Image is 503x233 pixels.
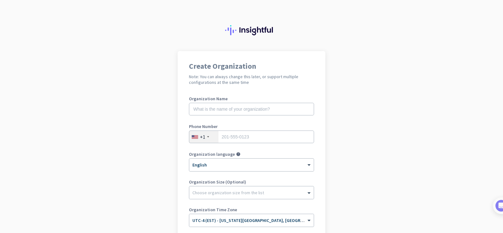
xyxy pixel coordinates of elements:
div: +1 [200,134,205,140]
label: Organization Size (Optional) [189,180,314,184]
label: Phone Number [189,124,314,129]
h1: Create Organization [189,62,314,70]
input: 201-555-0123 [189,131,314,143]
h2: Note: You can always change this later, or support multiple configurations at the same time [189,74,314,85]
img: Insightful [225,25,278,35]
label: Organization Time Zone [189,207,314,212]
label: Organization Name [189,96,314,101]
i: help [236,152,240,156]
input: What is the name of your organization? [189,103,314,115]
label: Organization language [189,152,235,156]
